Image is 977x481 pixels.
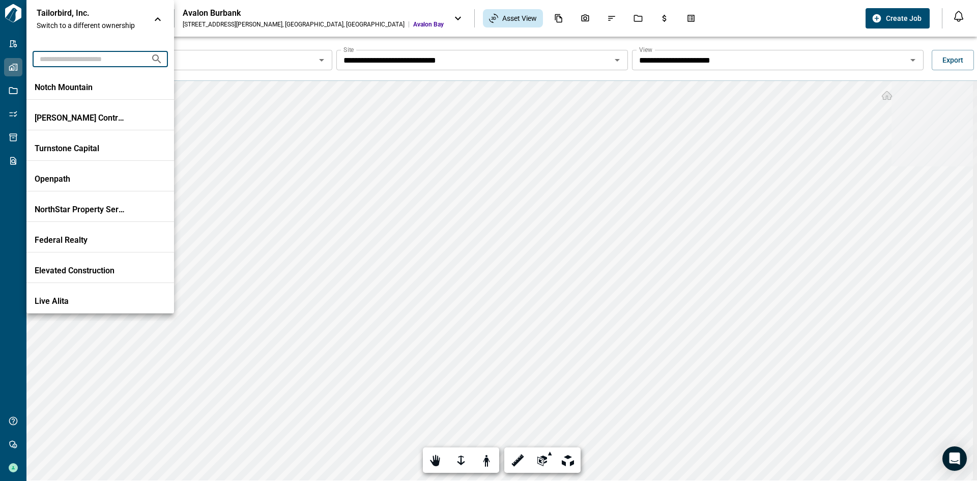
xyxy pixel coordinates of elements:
p: Turnstone Capital [35,144,126,154]
p: Federal Realty [35,235,126,245]
p: [PERSON_NAME] Contracting [35,113,126,123]
p: Live Alita [35,296,126,306]
p: NorthStar Property Services [35,205,126,215]
button: Search organizations [147,49,167,69]
div: Open Intercom Messenger [942,446,967,471]
p: Notch Mountain [35,82,126,93]
p: Elevated Construction [35,266,126,276]
p: Openpath [35,174,126,184]
p: Tailorbird, Inc. [37,8,128,18]
span: Switch to a different ownership [37,20,143,31]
